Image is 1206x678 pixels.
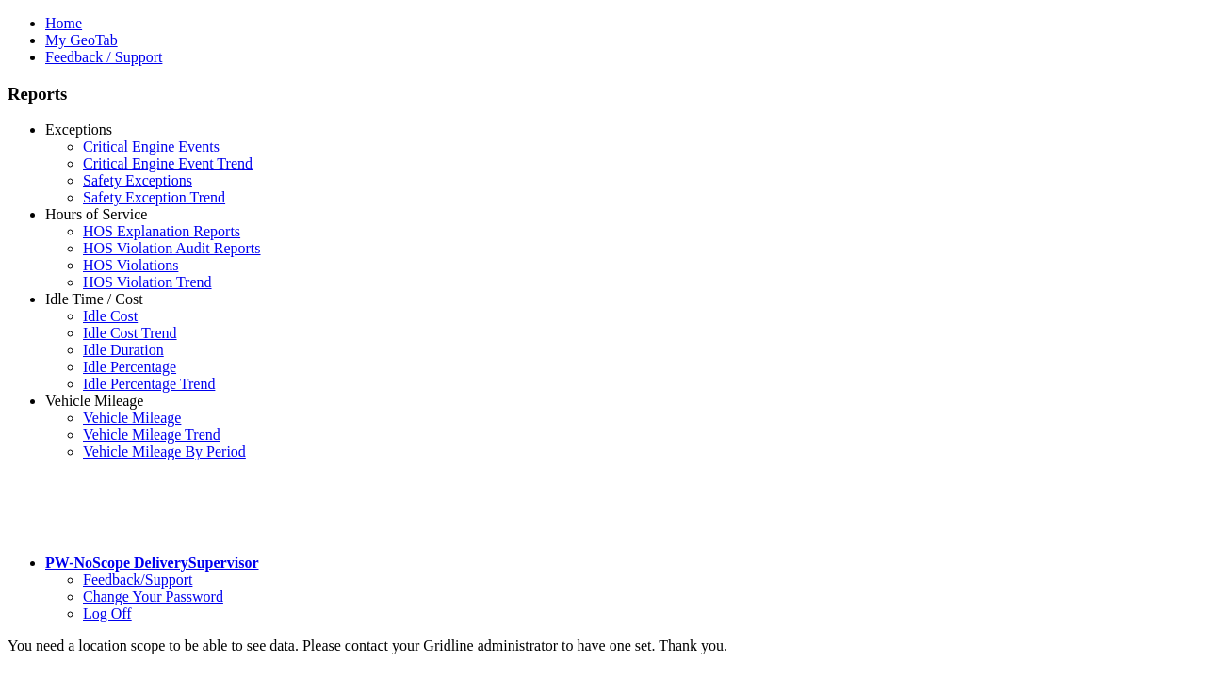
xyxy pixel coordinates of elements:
a: My GeoTab [45,32,118,48]
a: Idle Duration [83,342,164,358]
a: Vehicle Mileage [83,410,181,426]
a: Vehicle Mileage By Period [83,444,246,460]
a: Change Your Password [83,589,223,605]
a: Critical Engine Events [83,138,220,154]
a: Home [45,15,82,31]
a: Idle Percentage Trend [83,376,215,392]
a: Idle Time / Cost [45,291,143,307]
a: HOS Explanation Reports [83,223,240,239]
a: PW-NoScope DeliverySupervisor [45,555,258,571]
a: Idle Percentage [83,359,176,375]
a: HOS Violation Audit Reports [83,240,261,256]
a: Idle Cost [83,308,138,324]
a: Vehicle Mileage Trend [83,427,220,443]
a: Idle Cost Trend [83,325,177,341]
a: Log Off [83,605,132,621]
a: Critical Engine Event Trend [83,155,253,171]
a: HOS Violations [83,257,178,273]
a: Exceptions [45,121,112,137]
a: Vehicle Mileage [45,393,143,409]
h3: Reports [8,84,1198,105]
div: You need a location scope to be able to see data. Please contact your Gridline administrator to h... [8,638,1198,654]
a: Safety Exceptions [83,172,192,188]
a: Feedback / Support [45,49,162,65]
a: Feedback/Support [83,572,192,588]
a: HOS Violation Trend [83,274,212,290]
a: Hours of Service [45,206,147,222]
a: Safety Exception Trend [83,189,225,205]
